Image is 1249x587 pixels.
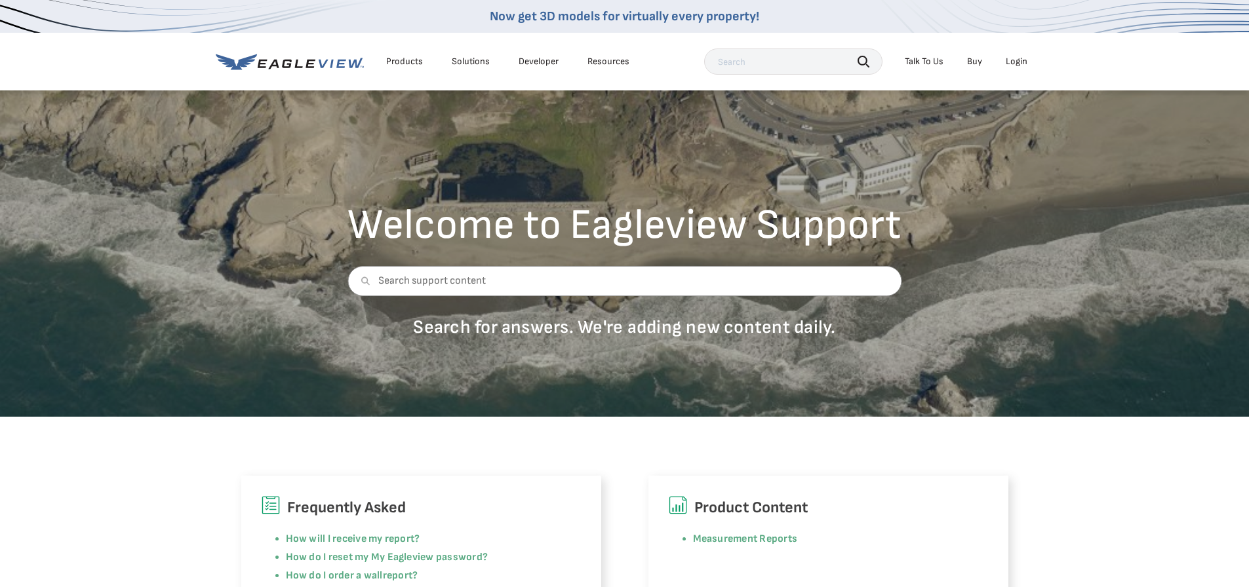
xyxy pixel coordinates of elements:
a: Buy [967,56,982,67]
a: report [383,569,412,582]
a: Now get 3D models for virtually every property! [490,9,759,24]
a: How do I reset my My Eagleview password? [286,551,488,563]
div: Solutions [452,56,490,67]
input: Search support content [347,266,902,296]
a: How will I receive my report? [286,533,420,545]
a: Measurement Reports [693,533,798,545]
a: Developer [519,56,559,67]
a: How do I order a wall [286,569,383,582]
div: Resources [587,56,629,67]
h6: Frequently Asked [261,495,582,520]
div: Products [386,56,423,67]
div: Talk To Us [905,56,943,67]
div: Login [1006,56,1027,67]
input: Search [704,48,882,75]
p: Search for answers. We're adding new content daily. [347,316,902,339]
h2: Welcome to Eagleview Support [347,204,902,246]
a: ? [412,569,418,582]
h6: Product Content [668,495,989,520]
